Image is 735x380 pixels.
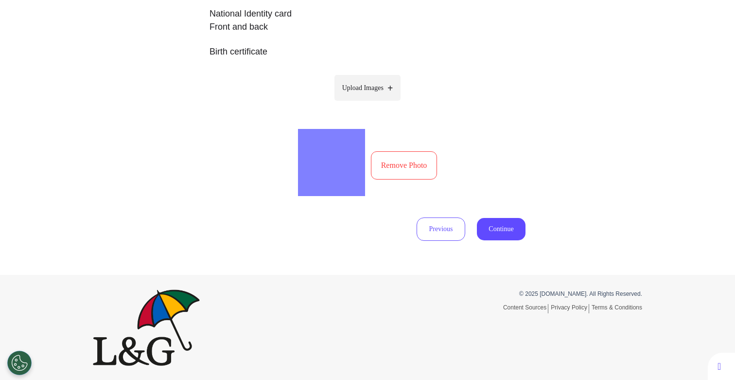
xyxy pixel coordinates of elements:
button: Continue [477,218,525,240]
p: Birth certificate [210,45,525,58]
img: Spectrum.Life logo [93,290,200,365]
button: Remove Photo [371,151,437,180]
p: National Identity card Front and back [210,7,525,34]
p: © 2025 [DOMAIN_NAME]. All Rights Reserved. [375,290,642,298]
a: Content Sources [503,304,548,313]
button: Previous [417,217,465,241]
img: Preview 1 [298,129,365,196]
button: Open Preferences [7,351,32,375]
a: Terms & Conditions [592,304,642,311]
a: Privacy Policy [551,304,589,313]
span: Upload Images [342,83,384,93]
